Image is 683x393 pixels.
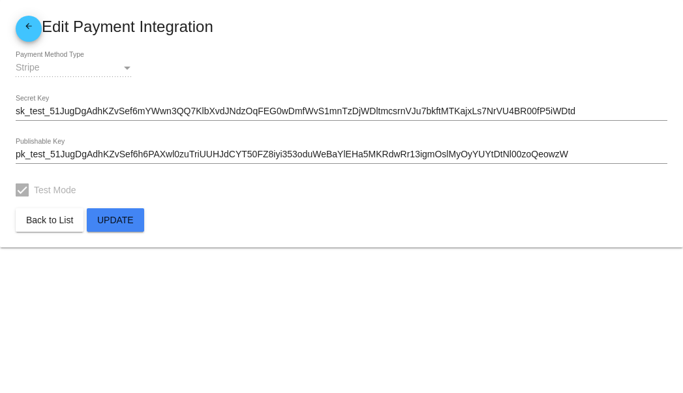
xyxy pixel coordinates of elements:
span: Test Mode [34,182,76,198]
input: Secret Key [16,106,667,117]
button: Update [87,208,144,232]
input: Publishable Key [16,149,667,160]
mat-icon: arrow_back [21,22,37,37]
mat-select: Payment Method Type [16,63,133,73]
mat-card-title: Edit Payment Integration [16,16,667,42]
span: Update [97,215,134,225]
button: Back to List [16,208,83,232]
span: Stripe [16,62,40,72]
span: Back to List [26,215,73,225]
